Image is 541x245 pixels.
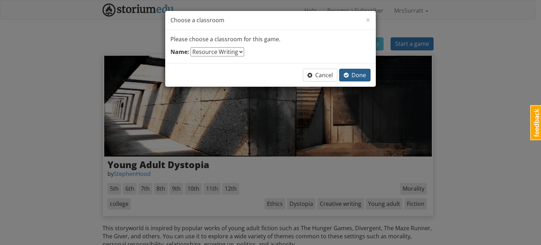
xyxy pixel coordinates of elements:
span: Cancel [307,71,333,79]
span: × [366,14,371,25]
button: Done [339,69,371,82]
label: Name: [170,48,189,56]
p: Please choose a classroom for this game. [170,35,371,43]
button: Cancel [303,69,337,82]
span: Done [344,71,366,79]
div: Choose a classroom [165,11,376,30]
